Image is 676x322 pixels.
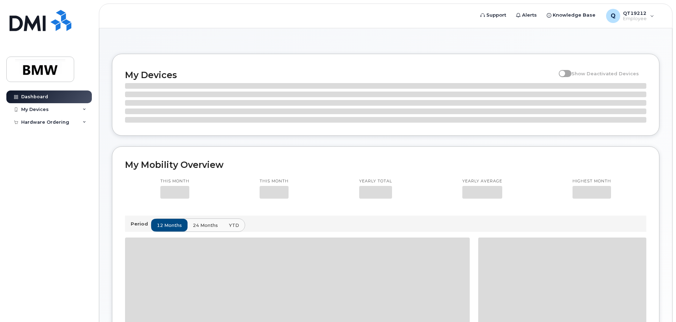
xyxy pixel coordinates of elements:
p: This month [160,178,189,184]
span: Show Deactivated Devices [571,71,639,76]
h2: My Devices [125,70,555,80]
p: Highest month [573,178,611,184]
h2: My Mobility Overview [125,159,646,170]
p: Yearly total [359,178,392,184]
p: Period [131,221,151,227]
span: YTD [229,222,239,229]
p: This month [260,178,289,184]
span: 24 months [193,222,218,229]
p: Yearly average [462,178,502,184]
input: Show Deactivated Devices [559,67,564,72]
